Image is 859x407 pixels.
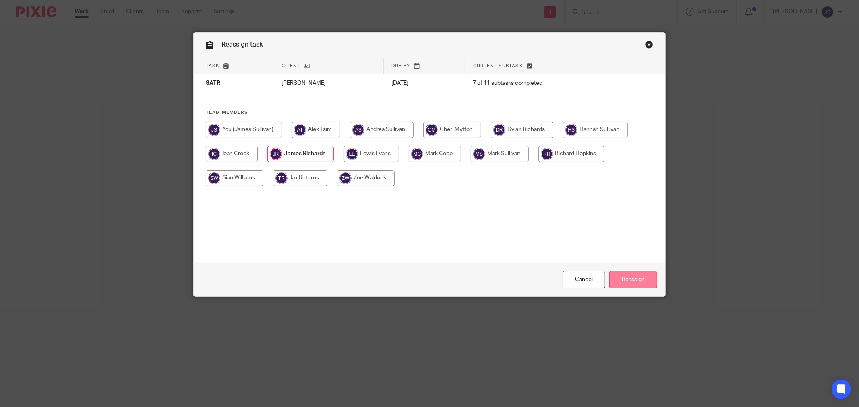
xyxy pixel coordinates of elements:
[465,74,621,93] td: 7 of 11 subtasks completed
[221,41,263,48] span: Reassign task
[563,271,605,288] a: Close this dialog window
[206,64,219,68] span: Task
[206,81,220,86] span: SATR
[282,79,375,87] p: [PERSON_NAME]
[206,109,653,116] h4: Team members
[392,64,410,68] span: Due by
[282,64,300,68] span: Client
[645,41,653,51] a: Close this dialog window
[609,271,657,288] input: Reassign
[473,64,523,68] span: Current subtask
[391,79,457,87] p: [DATE]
